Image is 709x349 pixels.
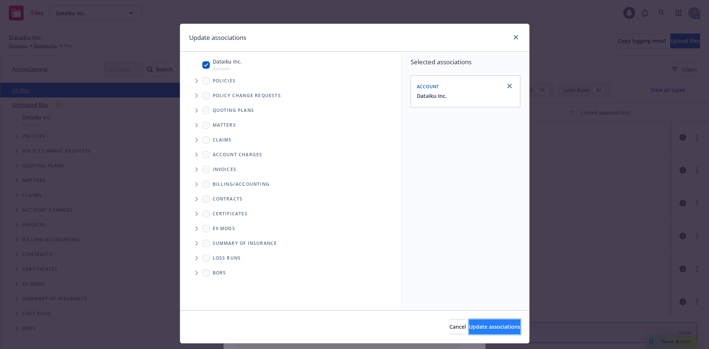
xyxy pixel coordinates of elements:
span: Ex Mods [213,226,235,231]
span: BORs [213,271,226,275]
div: Folder Tree Example [180,177,401,280]
span: Contracts [213,197,243,201]
span: Quoting plans [213,108,254,113]
span: Billing/Accounting [213,182,270,187]
button: Dataiku Inc. [417,92,447,100]
span: Account [213,65,242,72]
div: Tree Example [180,56,401,177]
a: close [505,82,514,90]
span: Selected associations [411,58,520,66]
span: Claims [213,138,232,142]
span: Policy change requests [213,93,281,98]
a: close [511,33,520,42]
button: Update associations [469,319,520,334]
span: Update associations [469,323,520,330]
span: Matters [213,123,236,127]
span: Cancel [449,323,466,330]
span: Policies [213,79,236,83]
span: Certificates [213,212,248,216]
span: Loss Runs [213,256,241,260]
span: Dataiku Inc. [213,58,242,65]
span: Account charges [213,153,263,157]
span: Account [417,83,439,90]
span: Invoices [213,167,237,172]
button: Cancel [449,319,466,334]
h1: Update associations [189,33,246,42]
span: Summary of insurance [213,241,277,246]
